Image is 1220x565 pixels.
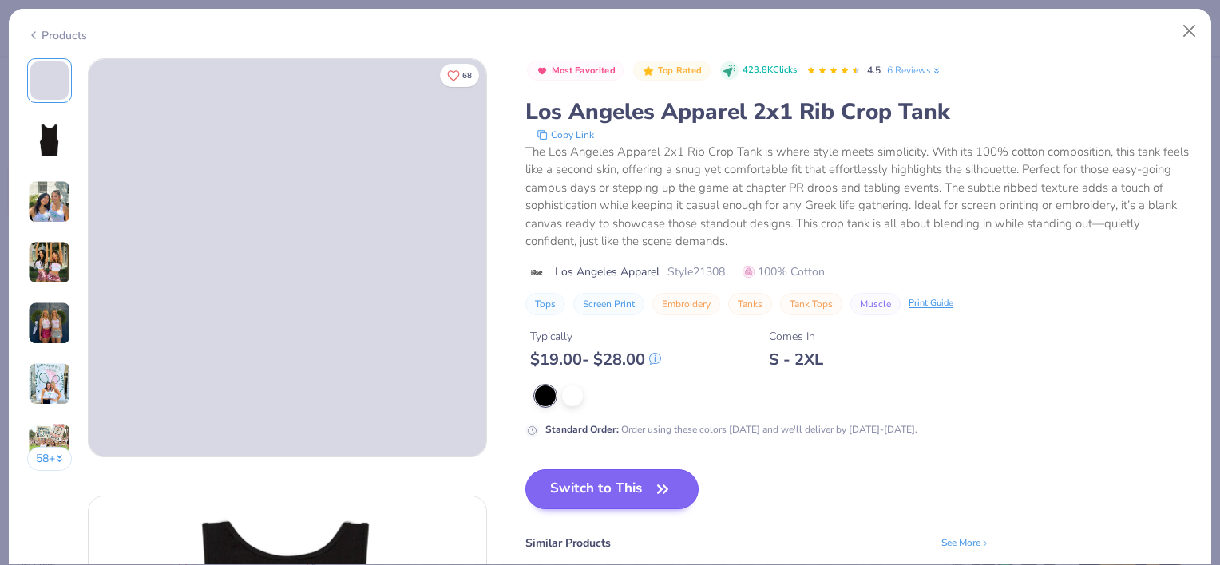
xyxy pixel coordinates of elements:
div: Typically [530,328,661,345]
button: Like [440,64,479,87]
img: User generated content [28,241,71,284]
button: Screen Print [573,293,644,315]
button: Badge Button [633,61,710,81]
span: 100% Cotton [743,263,825,280]
img: User generated content [28,423,71,466]
img: User generated content [28,180,71,223]
button: Muscle [850,293,901,315]
button: Badge Button [527,61,624,81]
img: User generated content [28,302,71,345]
div: Comes In [769,328,823,345]
button: Tank Tops [780,293,842,315]
div: Los Angeles Apparel 2x1 Rib Crop Tank [525,97,1193,127]
div: The Los Angeles Apparel 2x1 Rib Crop Tank is where style meets simplicity. With its 100% cotton c... [525,143,1193,251]
span: 4.5 [867,64,881,77]
img: User generated content [28,362,71,405]
button: Switch to This [525,469,699,509]
div: See More [941,535,990,550]
div: Similar Products [525,535,611,551]
a: 6 Reviews [887,63,942,77]
div: S - 2XL [769,350,823,369]
button: Tanks [728,293,772,315]
div: Print Guide [909,297,953,310]
span: Style 21308 [667,263,725,280]
div: Products [27,27,87,44]
span: 68 [462,72,472,80]
button: copy to clipboard [532,127,599,143]
div: 4.5 Stars [806,58,861,84]
img: Top Rated sort [642,65,655,77]
button: Tops [525,293,565,315]
div: Order using these colors [DATE] and we'll deliver by [DATE]-[DATE]. [545,422,917,437]
span: Top Rated [658,66,703,75]
button: Embroidery [652,293,720,315]
span: Most Favorited [552,66,616,75]
img: brand logo [525,266,547,279]
button: Close [1174,16,1205,46]
img: Back [30,122,69,160]
div: $ 19.00 - $ 28.00 [530,350,661,369]
strong: Standard Order : [545,423,619,436]
span: 423.8K Clicks [743,64,797,77]
span: Los Angeles Apparel [555,263,660,280]
button: 58+ [27,447,73,471]
img: Most Favorited sort [536,65,549,77]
